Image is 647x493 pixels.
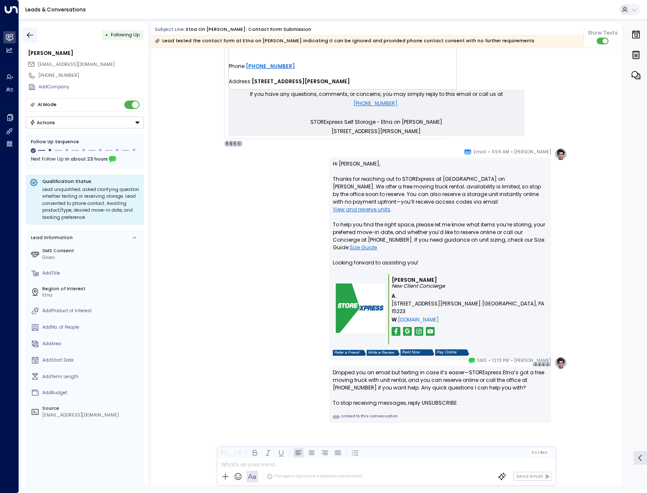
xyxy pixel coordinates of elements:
span: STORExpress Self Storage - Etna on [PERSON_NAME] [310,117,442,127]
img: storexpress_write.png [367,350,400,356]
div: Q [228,140,235,147]
div: Given [42,254,141,261]
img: storexpress_insta.png [414,327,423,336]
span: Phone: [229,59,246,74]
div: Dropped you an email but texting in case it’s easier—STORExpress Etna’s got a free moving truck w... [333,369,547,407]
div: AddArea [42,340,141,347]
span: Cc Bcc [532,450,548,455]
span: In about 23 hours [65,155,108,164]
img: storexpress_pay.png [435,349,469,356]
p: Qualification Status [42,178,140,185]
a: Linked to this conversation [333,414,547,420]
span: If you have any questions, comments, or concerns, you may simply reply to this email or call us at . [228,90,524,108]
a: Leads & Conversations [25,6,86,13]
div: AddNo. of People [42,324,141,331]
div: Next Follow Up: [31,155,139,164]
strong: [STREET_ADDRESS][PERSON_NAME] [252,78,350,85]
div: Actions [30,120,55,125]
span: • [511,148,513,156]
div: Button group with a nested menu [26,117,144,128]
div: C [232,140,239,147]
span: Following Up [111,32,140,38]
div: AddProduct of Interest [42,308,141,314]
img: storexpress_refer.png [333,350,366,356]
div: E [224,140,231,147]
span: • [511,357,513,365]
span: [STREET_ADDRESS][PERSON_NAME] [332,127,421,136]
i: New Client Concierge [392,282,445,289]
a: Size Guide [350,244,377,251]
img: profile-logo.png [554,357,567,369]
button: Cc|Bcc [529,449,550,455]
span: • [488,357,491,365]
span: [PERSON_NAME] [514,357,551,365]
span: | [538,450,539,455]
div: Etna [42,292,141,299]
span: Address: [229,74,252,89]
p: Hi [PERSON_NAME], Thanks for reaching out to STORExpress at [GEOGRAPHIC_DATA] on [PERSON_NAME]. W... [333,160,547,274]
span: • [488,148,490,156]
span: [STREET_ADDRESS][PERSON_NAME] [GEOGRAPHIC_DATA], PA 15223 [392,300,544,315]
div: • [105,29,108,41]
div: Lead tested the contact form at Etna on [PERSON_NAME] indicating it can be ignored and provided p... [155,37,535,45]
img: profile-logo.png [554,148,567,161]
div: AddCompany [38,84,144,90]
label: Source [42,405,141,412]
button: Undo [219,447,229,458]
img: storexpres_fb.png [392,327,400,336]
a: [PHONE_NUMBER] [354,99,398,108]
span: [EMAIL_ADDRESS][DOMAIN_NAME] [38,61,115,68]
div: [PERSON_NAME] [28,49,144,57]
span: SMS [477,357,487,365]
div: [EMAIL_ADDRESS][DOMAIN_NAME] [42,412,141,419]
div: The agent signature is added automatically [267,474,362,479]
div: AddStart Date [42,357,141,364]
div: AddTitle [42,270,141,277]
img: storexpress_logo.png [336,283,385,333]
button: Redo [232,447,242,458]
span: [PERSON_NAME] [514,148,551,156]
div: L [236,140,243,147]
label: Region of Interest [42,286,141,292]
span: 11:59 AM [492,148,509,156]
span: W. [392,316,398,324]
div: Lead unqualified; asked clarifying question whether testing or reserving storage. Lead consented ... [42,186,140,221]
div: [PHONE_NUMBER] [38,72,144,79]
span: shanem223@yahoo.com [38,61,115,68]
div: AI Mode [38,101,57,109]
span: Show Texts [588,29,618,37]
a: [DOMAIN_NAME] [398,316,439,324]
button: Actions [26,117,144,128]
a: View and reserve units [333,206,390,213]
img: storexpress_yt.png [426,327,435,336]
div: Lead Information [29,234,73,241]
img: storexpress_google.png [403,327,412,336]
span: A. [392,292,397,300]
div: Etna on [PERSON_NAME]: Contact Form Submission [186,26,311,33]
div: Follow Up Sequence [31,139,139,145]
a: [PHONE_NUMBER] [246,60,295,73]
b: [PERSON_NAME] [392,276,437,283]
div: AddTerm Length [42,373,141,380]
label: SMS Consent [42,248,141,254]
div: AddBudget [42,389,141,396]
img: storexpress_rent.png [400,349,434,356]
span: 12:13 PM [492,357,509,365]
span: Email [474,148,486,156]
span: Subject Line: [155,26,185,33]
